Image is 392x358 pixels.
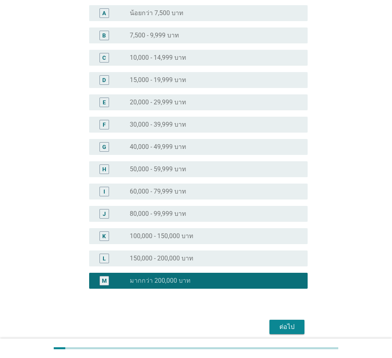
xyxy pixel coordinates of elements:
label: 60,000 - 79,999 บาท [130,188,186,196]
label: มากกว่า 200,000 บาท [130,277,191,285]
div: D [102,76,106,84]
label: 50,000 - 59,999 บาท [130,165,186,173]
div: K [102,232,106,240]
div: H [102,165,106,173]
div: I [103,187,105,196]
label: น้อยกว่า 7,500 บาท [130,9,183,17]
label: 80,000 - 99,999 บาท [130,210,186,218]
div: B [102,31,106,39]
label: 40,000 - 49,999 บาท [130,143,186,151]
button: ต่อไป [269,320,304,334]
label: 7,500 - 9,999 บาท [130,31,179,39]
label: 100,000 - 150,000 บาท [130,232,193,240]
div: ต่อไป [276,322,298,332]
div: J [103,209,106,218]
div: M [102,276,107,285]
div: C [102,53,106,62]
div: L [103,254,106,262]
label: 15,000 - 19,999 บาท [130,76,186,84]
div: F [103,120,106,129]
label: 10,000 - 14,999 บาท [130,54,186,62]
label: 150,000 - 200,000 บาท [130,254,193,262]
div: A [102,9,106,17]
div: G [102,143,106,151]
label: 30,000 - 39,999 บาท [130,121,186,129]
label: 20,000 - 29,999 บาท [130,98,186,106]
div: E [103,98,106,106]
